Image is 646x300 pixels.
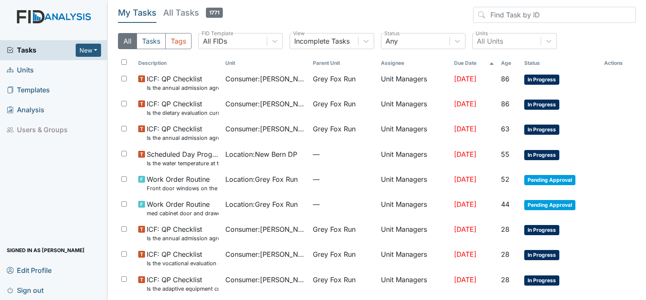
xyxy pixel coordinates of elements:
[7,244,85,257] span: Signed in as [PERSON_NAME]
[313,275,356,285] span: Grey Fox Run
[147,285,219,293] small: Is the adaptive equipment consent current? (document the date in the comment section)
[451,56,498,70] th: Toggle SortBy
[7,264,52,277] span: Edit Profile
[524,225,559,235] span: In Progress
[313,174,374,184] span: —
[147,209,219,217] small: med cabinet door and drawer
[477,36,503,46] div: All Units
[225,74,306,84] span: Consumer : [PERSON_NAME]
[454,100,476,108] span: [DATE]
[137,33,166,49] button: Tasks
[524,75,559,85] span: In Progress
[147,199,219,217] span: Work Order Routine med cabinet door and drawer
[147,109,219,117] small: Is the dietary evaluation current? (document the date in the comment section)
[313,224,356,234] span: Grey Fox Run
[7,103,44,117] span: Analysis
[524,100,559,110] span: In Progress
[501,125,509,133] span: 63
[498,56,521,70] th: Toggle SortBy
[147,134,219,142] small: Is the annual admission agreement current? (document the date in the comment section)
[225,149,297,159] span: Location : New Bern DP
[163,7,223,19] h5: All Tasks
[501,100,509,108] span: 86
[135,56,222,70] th: Toggle SortBy
[147,159,219,167] small: Is the water temperature at the kitchen sink between 100 to 110 degrees?
[147,249,219,267] span: ICF: QP Checklist Is the vocational evaluation current? (document the date in the comment section)
[313,149,374,159] span: —
[147,184,219,192] small: Front door windows on the door
[378,120,450,145] td: Unit Managers
[313,99,356,109] span: Grey Fox Run
[313,199,374,209] span: —
[147,259,219,267] small: Is the vocational evaluation current? (document the date in the comment section)
[378,221,450,246] td: Unit Managers
[454,175,476,183] span: [DATE]
[147,149,219,167] span: Scheduled Day Program Inspection Is the water temperature at the kitchen sink between 100 to 110 ...
[501,200,509,208] span: 44
[501,225,509,233] span: 28
[225,275,306,285] span: Consumer : [PERSON_NAME]
[7,83,50,97] span: Templates
[524,250,559,260] span: In Progress
[524,125,559,135] span: In Progress
[225,174,298,184] span: Location : Grey Fox Run
[378,246,450,271] td: Unit Managers
[454,125,476,133] span: [DATE]
[521,56,601,70] th: Toggle SortBy
[222,56,309,70] th: Toggle SortBy
[147,234,219,242] small: Is the annual admission agreement current? (document the date in the comment section)
[454,200,476,208] span: [DATE]
[76,44,101,57] button: New
[118,33,137,49] button: All
[601,56,636,70] th: Actions
[454,250,476,258] span: [DATE]
[524,150,559,160] span: In Progress
[313,249,356,259] span: Grey Fox Run
[225,249,306,259] span: Consumer : [PERSON_NAME]
[524,200,575,210] span: Pending Approval
[378,171,450,196] td: Unit Managers
[147,99,219,117] span: ICF: QP Checklist Is the dietary evaluation current? (document the date in the comment section)
[378,70,450,95] td: Unit Managers
[501,175,509,183] span: 52
[147,74,219,92] span: ICF: QP Checklist Is the annual admission agreement current? (document the date in the comment se...
[473,7,636,23] input: Find Task by ID
[313,124,356,134] span: Grey Fox Run
[7,64,34,77] span: Units
[203,36,227,46] div: All FIDs
[147,224,219,242] span: ICF: QP Checklist Is the annual admission agreement current? (document the date in the comment se...
[501,150,509,158] span: 55
[147,275,219,293] span: ICF: QP Checklist Is the adaptive equipment consent current? (document the date in the comment se...
[386,36,398,46] div: Any
[225,199,298,209] span: Location : Grey Fox Run
[7,283,44,297] span: Sign out
[501,75,509,83] span: 86
[454,225,476,233] span: [DATE]
[378,56,450,70] th: Assignee
[501,250,509,258] span: 28
[454,75,476,83] span: [DATE]
[294,36,350,46] div: Incomplete Tasks
[118,33,192,49] div: Type filter
[7,45,76,55] a: Tasks
[147,124,219,142] span: ICF: QP Checklist Is the annual admission agreement current? (document the date in the comment se...
[147,174,219,192] span: Work Order Routine Front door windows on the door
[225,224,306,234] span: Consumer : [PERSON_NAME]
[454,275,476,284] span: [DATE]
[378,196,450,221] td: Unit Managers
[147,84,219,92] small: Is the annual admission agreement current? (document the date in the comment section)
[524,275,559,286] span: In Progress
[454,150,476,158] span: [DATE]
[206,8,223,18] span: 1771
[524,175,575,185] span: Pending Approval
[121,59,127,65] input: Toggle All Rows Selected
[378,271,450,296] td: Unit Managers
[501,275,509,284] span: 28
[225,124,306,134] span: Consumer : [PERSON_NAME]
[118,7,156,19] h5: My Tasks
[378,146,450,171] td: Unit Managers
[165,33,192,49] button: Tags
[225,99,306,109] span: Consumer : [PERSON_NAME]
[309,56,378,70] th: Toggle SortBy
